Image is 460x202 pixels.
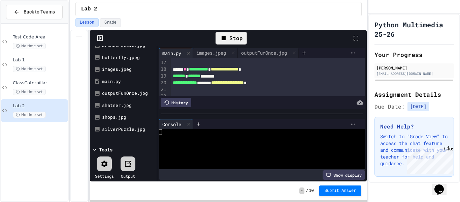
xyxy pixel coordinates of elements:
[102,90,155,97] div: outputFunOnce.jpg
[13,34,67,40] span: Test Code Area
[380,122,448,131] h3: Need Help?
[325,188,356,194] span: Submit Answer
[159,93,167,100] div: 22
[13,103,67,109] span: Lab 2
[13,89,46,95] span: No time set
[102,102,155,109] div: shatner.jpg
[13,66,46,72] span: No time set
[374,20,454,39] h1: Python Multimedia 25-26
[100,18,121,27] button: Grade
[3,3,46,43] div: Chat with us now!Close
[102,126,155,133] div: silverPuzzle.jpg
[159,119,193,129] div: Console
[309,188,314,194] span: 10
[432,175,453,195] iframe: chat widget
[238,48,299,58] div: outputFunOnce.jpg
[404,146,453,174] iframe: chat widget
[216,32,247,45] div: Stop
[238,49,290,56] div: outputFunOnce.jpg
[159,80,167,86] div: 20
[159,59,167,66] div: 17
[102,54,155,61] div: butterfly.jpeg
[376,71,452,76] div: [EMAIL_ADDRESS][DOMAIN_NAME]
[374,103,405,111] span: Due Date:
[99,146,112,153] div: Tools
[374,50,454,59] h2: Your Progress
[75,18,99,27] button: Lesson
[159,73,167,80] div: 19
[299,187,304,194] span: -
[376,65,452,71] div: [PERSON_NAME]
[306,188,308,194] span: /
[13,112,46,118] span: No time set
[159,66,167,73] div: 18
[193,49,229,56] div: images.jpeg
[193,48,238,58] div: images.jpeg
[102,114,155,121] div: shops.jpg
[159,50,185,57] div: main.py
[13,80,67,86] span: ClassCaterpillar
[102,78,155,85] div: main.py
[323,170,365,180] div: Show display
[380,133,448,167] p: Switch to "Grade View" to access the chat feature and communicate with your teacher for help and ...
[6,5,63,19] button: Back to Teams
[159,121,185,128] div: Console
[159,48,193,58] div: main.py
[24,8,55,16] span: Back to Teams
[161,98,191,107] div: History
[102,66,155,73] div: images.jpeg
[121,173,135,179] div: Output
[319,185,362,196] button: Submit Answer
[159,86,167,93] div: 21
[81,5,97,13] span: Lab 2
[407,102,429,111] span: [DATE]
[95,173,114,179] div: Settings
[13,57,67,63] span: Lab 1
[374,90,454,99] h2: Assignment Details
[13,43,46,49] span: No time set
